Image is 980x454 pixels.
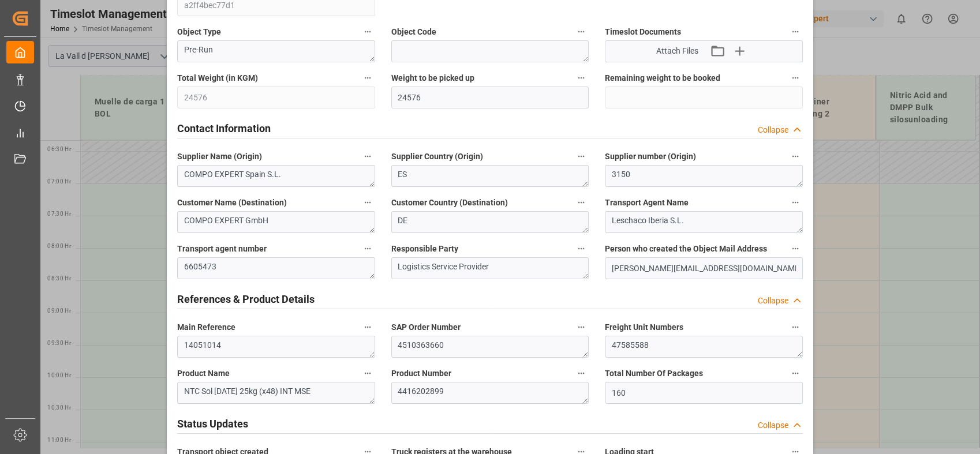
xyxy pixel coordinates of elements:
[391,26,436,38] span: Object Code
[605,321,683,333] span: Freight Unit Numbers
[788,149,803,164] button: Supplier number (Origin)
[360,195,375,210] button: Customer Name (Destination)
[360,70,375,85] button: Total Weight (in KGM)
[391,165,589,187] textarea: ES
[391,382,589,404] textarea: 4416202899
[391,367,451,380] span: Product Number
[574,149,589,164] button: Supplier Country (Origin)
[177,291,315,307] h2: References & Product Details
[177,26,221,38] span: Object Type
[788,241,803,256] button: Person who created the Object Mail Address
[391,243,458,255] span: Responsible Party
[788,70,803,85] button: Remaining weight to be booked
[360,241,375,256] button: Transport agent number
[391,321,461,333] span: SAP Order Number
[391,336,589,358] textarea: 4510363660
[574,366,589,381] button: Product Number
[605,336,803,358] textarea: 47585588
[605,243,767,255] span: Person who created the Object Mail Address
[177,257,375,279] textarea: 6605473
[605,72,720,84] span: Remaining weight to be booked
[758,419,788,432] div: Collapse
[177,336,375,358] textarea: 14051014
[605,151,696,163] span: Supplier number (Origin)
[574,195,589,210] button: Customer Country (Destination)
[177,243,267,255] span: Transport agent number
[360,24,375,39] button: Object Type
[758,295,788,307] div: Collapse
[391,211,589,233] textarea: DE
[177,40,375,62] textarea: Pre-Run
[605,367,703,380] span: Total Number Of Packages
[177,321,235,333] span: Main Reference
[788,24,803,39] button: Timeslot Documents
[391,72,474,84] span: Weight to be picked up
[605,197,689,209] span: Transport Agent Name
[605,211,803,233] textarea: Leschaco Iberia S.L.
[360,366,375,381] button: Product Name
[605,165,803,187] textarea: 3150
[177,121,271,136] h2: Contact Information
[177,151,262,163] span: Supplier Name (Origin)
[788,195,803,210] button: Transport Agent Name
[391,151,483,163] span: Supplier Country (Origin)
[177,367,230,380] span: Product Name
[391,257,589,279] textarea: Logistics Service Provider
[360,149,375,164] button: Supplier Name (Origin)
[574,24,589,39] button: Object Code
[656,45,698,57] span: Attach Files
[788,366,803,381] button: Total Number Of Packages
[758,124,788,136] div: Collapse
[391,197,508,209] span: Customer Country (Destination)
[574,320,589,335] button: SAP Order Number
[177,165,375,187] textarea: COMPO EXPERT Spain S.L.
[605,26,681,38] span: Timeslot Documents
[788,320,803,335] button: Freight Unit Numbers
[360,320,375,335] button: Main Reference
[177,72,258,84] span: Total Weight (in KGM)
[574,241,589,256] button: Responsible Party
[177,416,248,432] h2: Status Updates
[177,197,287,209] span: Customer Name (Destination)
[177,382,375,404] textarea: NTC Sol [DATE] 25kg (x48) INT MSE
[177,211,375,233] textarea: COMPO EXPERT GmbH
[574,70,589,85] button: Weight to be picked up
